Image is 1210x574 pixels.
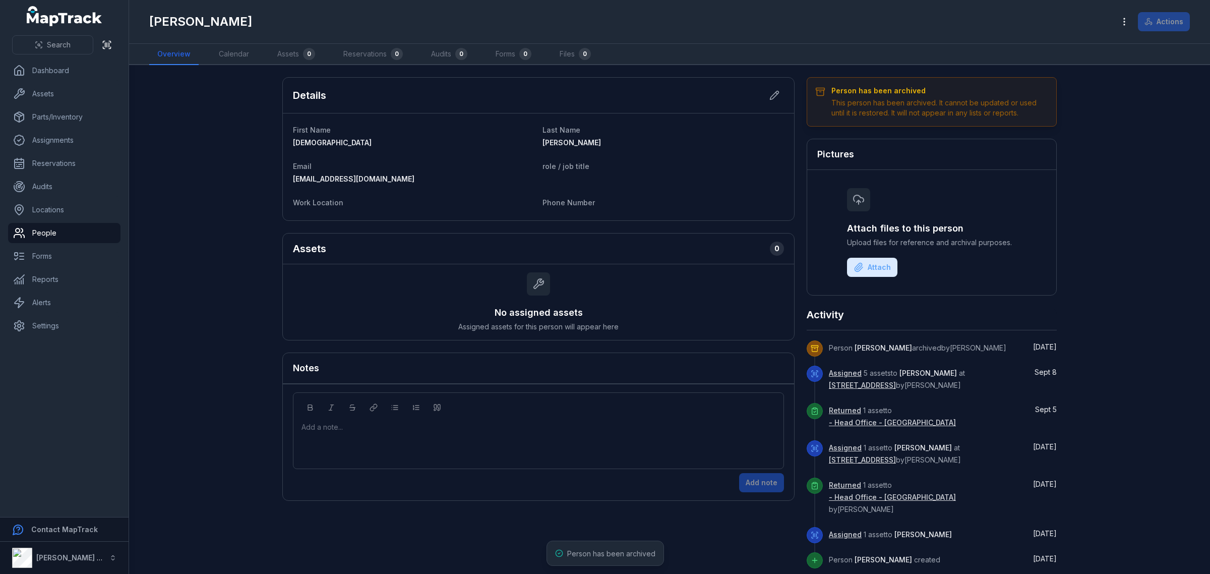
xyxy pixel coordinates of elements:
a: MapTrack [27,6,102,26]
a: Parts/Inventory [8,107,120,127]
span: [PERSON_NAME] [894,530,952,539]
span: Person created [829,555,940,564]
button: Search [12,35,93,54]
a: Assets0 [269,44,323,65]
time: 9/23/2025, 2:41:46 PM [1033,342,1057,351]
span: [PERSON_NAME] [855,343,912,352]
span: [PERSON_NAME] [899,369,957,377]
a: Assignments [8,130,120,150]
a: - Head Office - [GEOGRAPHIC_DATA] [829,492,956,502]
a: Dashboard [8,61,120,81]
a: Reports [8,269,120,290]
time: 9/3/2025, 3:19:07 PM [1033,442,1057,451]
strong: Contact MapTrack [31,525,98,534]
span: 1 asset to [829,530,952,539]
span: Work Location [293,198,343,207]
a: Audits [8,177,120,197]
a: Settings [8,316,120,336]
a: Reservations0 [335,44,411,65]
h2: Assets [293,242,326,256]
h3: No assigned assets [495,306,583,320]
a: Assets [8,84,120,104]
h3: Person has been archived [831,86,1048,96]
strong: [PERSON_NAME] Air [36,553,106,562]
h2: Activity [807,308,844,322]
time: 5/16/2025, 3:40:46 PM [1033,554,1057,563]
a: Forms [8,246,120,266]
a: Returned [829,406,861,416]
a: [STREET_ADDRESS] [829,455,896,465]
span: 1 asset to at by [PERSON_NAME] [829,443,961,464]
span: Person archived by [PERSON_NAME] [829,343,1006,352]
a: Overview [149,44,199,65]
span: [PERSON_NAME] [894,443,952,452]
span: 1 asset to by [PERSON_NAME] [829,481,956,513]
span: Sept 8 [1035,368,1057,376]
span: [DATE] [1033,529,1057,538]
span: 1 asset to [829,406,956,427]
span: Upload files for reference and archival purposes. [847,238,1016,248]
h1: [PERSON_NAME] [149,14,252,30]
a: Files0 [552,44,599,65]
span: Last Name [542,126,580,134]
span: [DATE] [1033,480,1057,488]
a: Assigned [829,443,862,453]
span: Person has been archived [567,549,655,558]
span: role / job title [542,162,589,170]
span: [DATE] [1033,554,1057,563]
h3: Pictures [817,147,854,161]
a: Locations [8,200,120,220]
span: [EMAIL_ADDRESS][DOMAIN_NAME] [293,175,414,183]
span: Search [47,40,71,50]
a: - Head Office - [GEOGRAPHIC_DATA] [829,418,956,428]
span: Assigned assets for this person will appear here [458,322,619,332]
time: 9/5/2025, 5:59:55 AM [1035,405,1057,414]
span: [PERSON_NAME] [542,138,601,147]
span: Sept 5 [1035,405,1057,414]
div: 0 [770,242,784,256]
span: 5 assets to at by [PERSON_NAME] [829,369,965,389]
time: 7/2/2025, 5:45:19 PM [1033,529,1057,538]
a: Audits0 [423,44,475,65]
a: [STREET_ADDRESS] [829,380,896,390]
h3: Attach files to this person [847,221,1016,236]
span: [DEMOGRAPHIC_DATA] [293,138,372,147]
div: 0 [579,48,591,60]
div: 0 [455,48,467,60]
span: First Name [293,126,331,134]
span: Email [293,162,312,170]
span: Phone Number [542,198,595,207]
a: Assigned [829,368,862,378]
div: 0 [391,48,403,60]
a: Forms0 [488,44,539,65]
span: [DATE] [1033,442,1057,451]
span: [DATE] [1033,342,1057,351]
h2: Details [293,88,326,102]
div: 0 [303,48,315,60]
a: Alerts [8,293,120,313]
h3: Notes [293,361,319,375]
time: 9/8/2025, 5:54:50 AM [1035,368,1057,376]
a: Assigned [829,530,862,540]
div: 0 [519,48,531,60]
a: Reservations [8,153,120,174]
a: Calendar [211,44,257,65]
span: [PERSON_NAME] [855,555,912,564]
time: 7/4/2025, 2:57:10 PM [1033,480,1057,488]
a: Returned [829,480,861,490]
button: Attach [847,258,897,277]
div: This person has been archived. It cannot be updated or used until it is restored. It will not app... [831,98,1048,118]
a: People [8,223,120,243]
